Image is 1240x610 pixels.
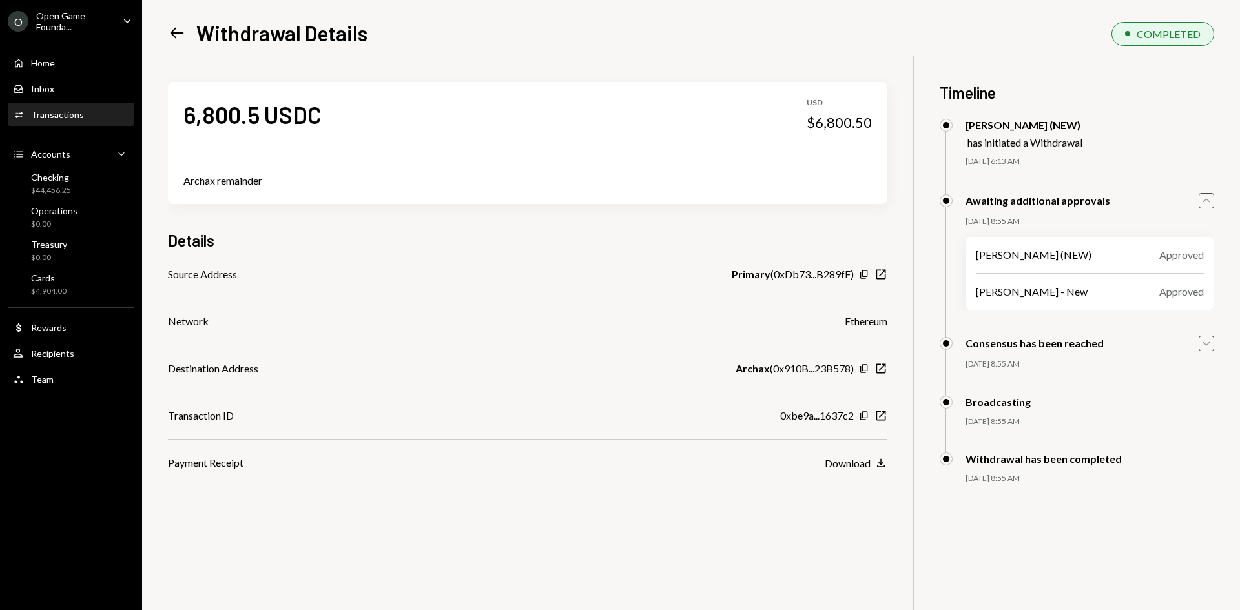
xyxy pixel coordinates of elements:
div: Checking [31,172,71,183]
a: Inbox [8,77,134,100]
div: [DATE] 8:55 AM [966,359,1214,370]
div: [PERSON_NAME] (NEW) [976,247,1091,263]
a: Recipients [8,341,134,365]
div: Awaiting additional approvals [966,194,1110,207]
div: Rewards [31,322,67,333]
div: Broadcasting [966,396,1031,408]
div: $6,800.50 [807,114,872,132]
div: Recipients [31,348,74,359]
div: Approved [1159,247,1204,263]
div: Withdrawal has been completed [966,452,1122,465]
div: Archax remainder [183,173,872,188]
div: [DATE] 8:55 AM [966,473,1214,484]
div: COMPLETED [1137,28,1201,40]
div: Source Address [168,267,237,282]
a: Checking$44,456.25 [8,168,134,199]
div: 6,800.5 USDC [183,100,322,129]
b: Primary [732,267,770,282]
div: Inbox [31,83,54,94]
button: Download [825,456,887,471]
div: [PERSON_NAME] (NEW) [966,119,1082,131]
h3: Timeline [940,82,1214,103]
h3: Details [168,230,214,251]
div: Destination Address [168,361,258,376]
div: Team [31,374,54,385]
div: Accounts [31,148,70,159]
div: Transaction ID [168,408,234,423]
div: ( 0xDb73...B289fF ) [732,267,854,282]
div: USD [807,97,872,108]
div: Ethereum [845,314,887,329]
a: Accounts [8,142,134,165]
a: Home [8,51,134,74]
div: $44,456.25 [31,185,71,196]
div: Home [31,57,55,68]
h1: Withdrawal Details [196,20,367,46]
div: Download [825,457,871,469]
div: Operations [31,205,77,216]
div: [PERSON_NAME] - New [976,284,1088,300]
div: O [8,11,28,32]
div: Payment Receipt [168,455,243,471]
div: ( 0x910B...23B578 ) [736,361,854,376]
div: $0.00 [31,252,67,263]
div: Approved [1159,284,1204,300]
b: Archax [736,361,770,376]
a: Rewards [8,316,134,339]
div: [DATE] 8:55 AM [966,416,1214,427]
a: Cards$4,904.00 [8,269,134,300]
div: Network [168,314,209,329]
div: Consensus has been reached [966,337,1104,349]
div: Cards [31,272,67,283]
div: $0.00 [31,219,77,230]
div: [DATE] 8:55 AM [966,216,1214,227]
div: 0xbe9a...1637c2 [780,408,854,423]
div: Treasury [31,239,67,250]
a: Operations$0.00 [8,201,134,232]
div: [DATE] 6:13 AM [966,156,1214,167]
a: Treasury$0.00 [8,235,134,266]
a: Team [8,367,134,391]
div: Open Game Founda... [36,10,112,32]
div: Transactions [31,109,84,120]
div: $4,904.00 [31,286,67,297]
div: has initiated a Withdrawal [967,136,1082,148]
a: Transactions [8,103,134,126]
